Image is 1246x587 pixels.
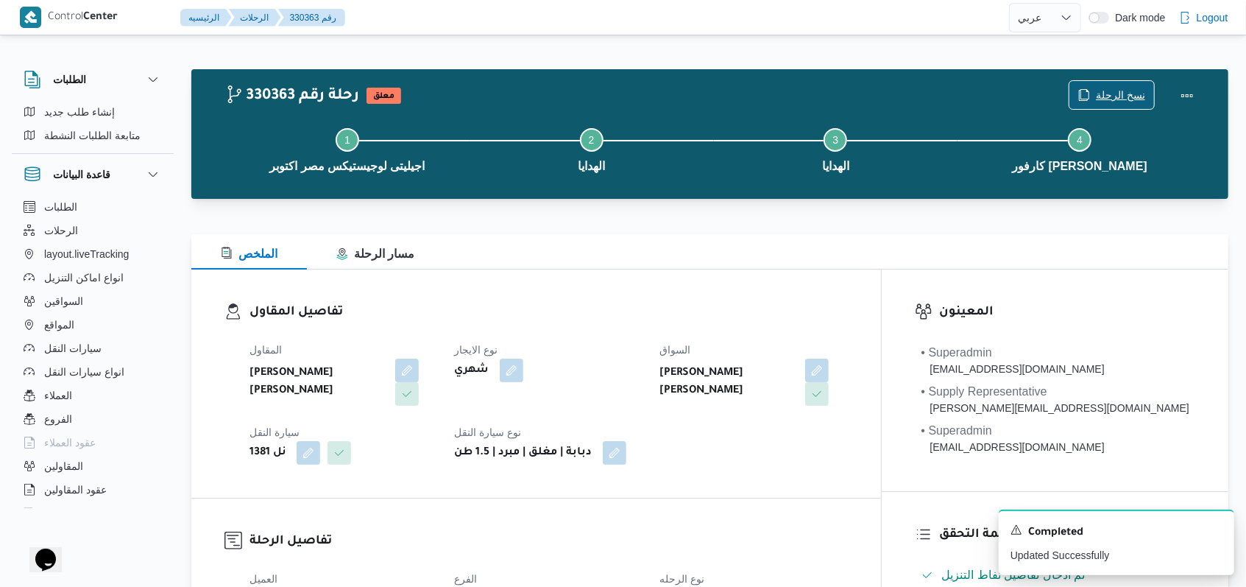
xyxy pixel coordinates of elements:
[1028,524,1083,542] span: Completed
[15,528,62,572] iframe: chat widget
[1010,548,1222,563] p: Updated Successfully
[921,383,1189,401] div: • Supply Representative
[44,387,72,404] span: العملاء
[373,92,394,101] b: معلق
[942,566,1086,584] span: تم ادخال تفاصيل نفاط التنزيل
[249,532,848,552] h3: تفاصيل الرحلة
[44,127,141,144] span: متابعة الطلبات النشطة
[44,198,77,216] span: الطلبات
[18,100,168,124] button: إنشاء طلب جديد
[714,110,958,187] button: الهدايا
[822,158,849,175] span: الهدايا
[470,110,714,187] button: الهدايا
[916,563,1195,587] button: تم ادخال تفاصيل نفاط التنزيل
[44,457,83,475] span: المقاولين
[44,505,105,522] span: اجهزة التليفون
[269,158,425,175] span: اجيليتى لوجيستيكس مصر اكتوبر
[921,344,1105,362] div: • Superadmin
[921,383,1189,416] span: • Supply Representative mohamed.sabry@illa.com.eg
[455,344,498,356] span: نوع الايجار
[455,426,522,438] span: نوع سيارة النقل
[1010,523,1222,542] div: Notification
[1077,134,1083,146] span: 4
[455,573,478,585] span: الفرع
[957,110,1202,187] button: كارفور [PERSON_NAME]
[921,344,1105,377] span: • Superadmin karim.ragab@illa.com.eg
[44,316,74,334] span: المواقع
[44,292,83,310] span: السواقين
[84,12,118,24] b: Center
[12,100,174,153] div: الطلبات
[1012,158,1147,175] span: كارفور [PERSON_NAME]
[940,525,1195,545] h3: قائمة التحقق
[455,444,592,462] b: دبابة | مغلق | مبرد | 1.5 طن
[44,103,115,121] span: إنشاء طلب جديد
[18,407,168,431] button: الفروع
[18,454,168,478] button: المقاولين
[221,247,277,260] span: الملخص
[44,245,129,263] span: layout.liveTracking
[18,266,168,289] button: انواع اماكن التنزيل
[659,365,795,400] b: [PERSON_NAME] [PERSON_NAME]
[659,344,690,356] span: السواق
[24,166,162,183] button: قاعدة البيانات
[940,303,1195,323] h3: المعينون
[1109,12,1165,24] span: Dark mode
[367,88,401,104] span: معلق
[12,195,174,514] div: قاعدة البيانات
[1096,86,1145,104] span: نسخ الرحلة
[44,340,102,357] span: سيارات النقل
[44,222,78,239] span: الرحلات
[921,401,1189,416] div: [PERSON_NAME][EMAIL_ADDRESS][DOMAIN_NAME]
[44,434,96,451] span: عقود العملاء
[942,569,1086,581] span: تم ادخال تفاصيل نفاط التنزيل
[455,362,489,379] b: شهري
[18,219,168,242] button: الرحلات
[249,303,848,323] h3: تفاصيل المقاول
[1172,81,1202,110] button: Actions
[44,269,124,287] span: انواع اماكن التنزيل
[249,444,286,462] b: نل 1381
[18,195,168,219] button: الطلبات
[578,158,605,175] span: الهدايا
[18,431,168,454] button: عقود العملاء
[18,478,168,502] button: عقود المقاولين
[1197,9,1228,27] span: Logout
[53,166,110,183] h3: قاعدة البيانات
[589,134,595,146] span: 2
[18,502,168,525] button: اجهزة التليفون
[229,9,281,27] button: الرحلات
[18,337,168,360] button: سيارات النقل
[1069,80,1155,110] button: نسخ الرحلة
[921,422,1105,455] span: • Superadmin mostafa.elrouby@illa.com.eg
[18,313,168,337] button: المواقع
[225,88,359,107] h2: 330363 رحلة رقم
[921,362,1105,377] div: [EMAIL_ADDRESS][DOMAIN_NAME]
[249,573,277,585] span: العميل
[24,71,162,88] button: الطلبات
[249,344,282,356] span: المقاول
[249,426,300,438] span: سيارة النقل
[832,134,838,146] span: 3
[18,242,168,266] button: layout.liveTracking
[344,134,350,146] span: 1
[18,289,168,313] button: السواقين
[180,9,232,27] button: الرئيسيه
[225,110,470,187] button: اجيليتى لوجيستيكس مصر اكتوبر
[249,365,385,400] b: [PERSON_NAME] [PERSON_NAME]
[20,7,41,28] img: X8yXhbKr1z7QwAAAABJRU5ErkJggg==
[921,440,1105,455] div: [EMAIL_ADDRESS][DOMAIN_NAME]
[44,481,107,499] span: عقود المقاولين
[336,247,414,260] span: مسار الرحلة
[44,363,124,381] span: انواع سيارات النقل
[18,124,168,147] button: متابعة الطلبات النشطة
[44,410,72,428] span: الفروع
[278,9,345,27] button: 330363 رقم
[659,573,704,585] span: نوع الرحله
[53,71,86,88] h3: الطلبات
[18,360,168,384] button: انواع سيارات النقل
[18,384,168,407] button: العملاء
[921,422,1105,440] div: • Superadmin
[1173,3,1234,32] button: Logout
